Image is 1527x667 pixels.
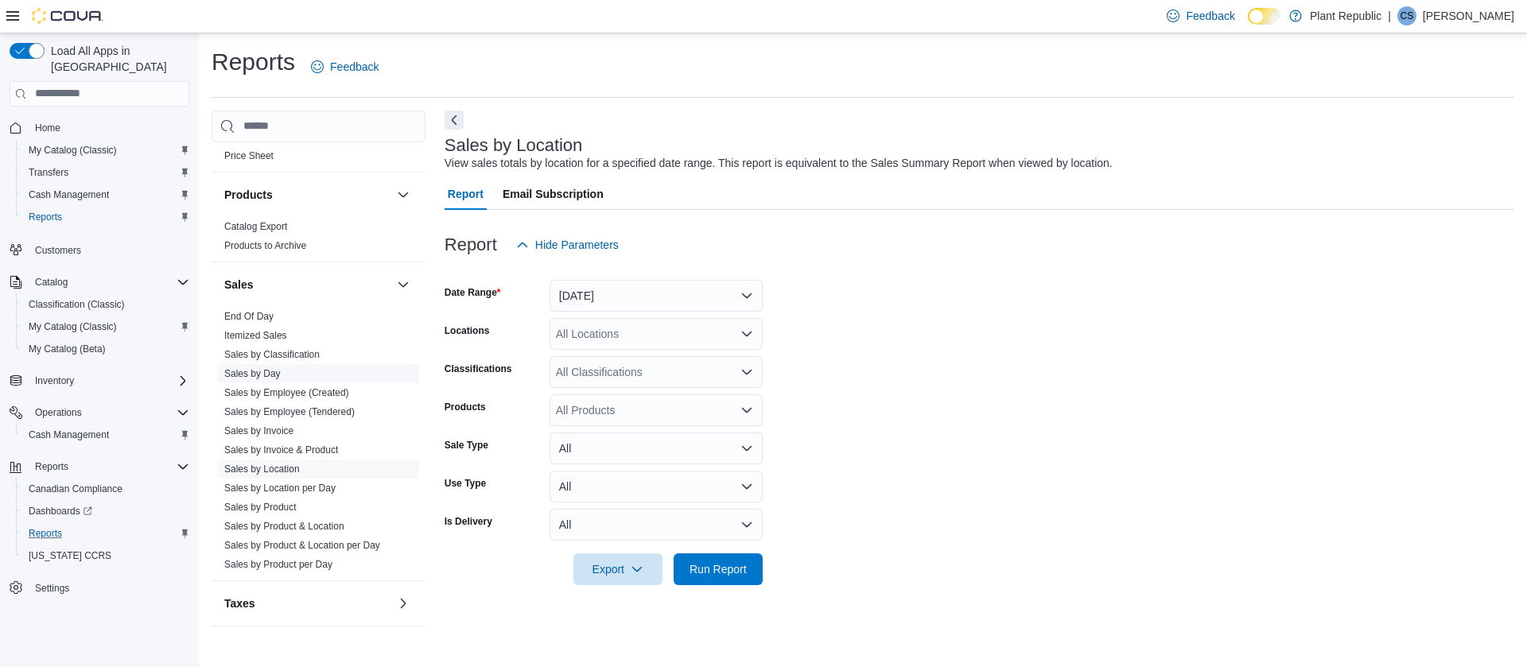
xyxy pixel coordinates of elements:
[29,483,122,495] span: Canadian Compliance
[16,293,196,316] button: Classification (Classic)
[29,549,111,562] span: [US_STATE] CCRS
[224,311,274,322] a: End Of Day
[550,280,763,312] button: [DATE]
[224,444,338,456] a: Sales by Invoice & Product
[224,330,287,341] a: Itemized Sales
[35,244,81,257] span: Customers
[22,317,189,336] span: My Catalog (Classic)
[445,401,486,413] label: Products
[22,339,189,359] span: My Catalog (Beta)
[29,166,68,179] span: Transfers
[1186,8,1234,24] span: Feedback
[224,329,287,342] span: Itemized Sales
[16,545,196,567] button: [US_STATE] CCRS
[212,46,295,78] h1: Reports
[1248,8,1281,25] input: Dark Mode
[29,118,189,138] span: Home
[22,295,131,314] a: Classification (Classic)
[224,277,254,293] h3: Sales
[224,463,300,475] a: Sales by Location
[29,429,109,441] span: Cash Management
[1423,6,1514,25] p: [PERSON_NAME]
[445,363,512,375] label: Classifications
[22,163,189,182] span: Transfers
[22,546,118,565] a: [US_STATE] CCRS
[510,229,625,261] button: Hide Parameters
[22,479,129,498] a: Canadian Compliance
[224,220,287,233] span: Catalog Export
[224,425,293,437] span: Sales by Invoice
[224,482,336,494] span: Sales by Location per Day
[22,546,189,565] span: Washington CCRS
[29,371,189,390] span: Inventory
[29,118,67,138] a: Home
[573,553,662,585] button: Export
[224,277,390,293] button: Sales
[550,471,763,502] button: All
[224,187,390,203] button: Products
[29,579,76,598] a: Settings
[22,141,123,160] a: My Catalog (Classic)
[35,122,60,134] span: Home
[29,273,74,292] button: Catalog
[740,328,753,340] button: Open list of options
[224,425,293,436] a: Sales by Invoice
[16,338,196,360] button: My Catalog (Beta)
[224,240,306,251] a: Products to Archive
[29,457,189,476] span: Reports
[29,457,75,476] button: Reports
[10,110,189,641] nav: Complex example
[224,149,274,162] span: Price Sheet
[212,217,425,262] div: Products
[35,460,68,473] span: Reports
[224,187,273,203] h3: Products
[22,502,189,521] span: Dashboards
[16,206,196,228] button: Reports
[22,425,115,444] a: Cash Management
[394,594,413,613] button: Taxes
[445,111,464,130] button: Next
[3,116,196,139] button: Home
[445,439,488,452] label: Sale Type
[550,432,763,464] button: All
[29,505,92,518] span: Dashboards
[445,515,492,528] label: Is Delivery
[22,141,189,160] span: My Catalog (Classic)
[305,51,385,83] a: Feedback
[224,539,380,552] span: Sales by Product & Location per Day
[1388,6,1391,25] p: |
[22,317,123,336] a: My Catalog (Classic)
[535,237,619,253] span: Hide Parameters
[740,404,753,417] button: Open list of options
[1401,6,1414,25] span: CS
[583,553,653,585] span: Export
[16,424,196,446] button: Cash Management
[3,238,196,261] button: Customers
[22,207,189,227] span: Reports
[3,401,196,424] button: Operations
[16,522,196,545] button: Reports
[1397,6,1416,25] div: Colin Smith
[224,483,336,494] a: Sales by Location per Day
[29,320,117,333] span: My Catalog (Classic)
[16,316,196,338] button: My Catalog (Classic)
[224,405,355,418] span: Sales by Employee (Tendered)
[29,211,62,223] span: Reports
[224,239,306,252] span: Products to Archive
[224,221,287,232] a: Catalog Export
[445,136,583,155] h3: Sales by Location
[29,403,189,422] span: Operations
[29,578,189,598] span: Settings
[22,185,115,204] a: Cash Management
[394,275,413,294] button: Sales
[16,139,196,161] button: My Catalog (Classic)
[445,235,497,254] h3: Report
[45,43,189,75] span: Load All Apps in [GEOGRAPHIC_DATA]
[224,348,320,361] span: Sales by Classification
[3,370,196,392] button: Inventory
[22,479,189,498] span: Canadian Compliance
[674,553,763,585] button: Run Report
[1310,6,1381,25] p: Plant Republic
[224,520,344,533] span: Sales by Product & Location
